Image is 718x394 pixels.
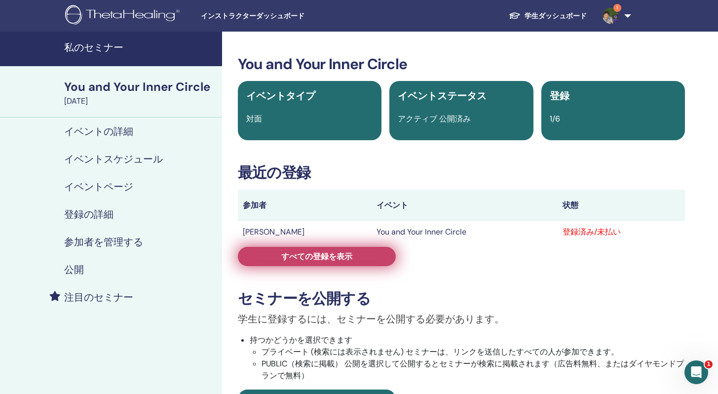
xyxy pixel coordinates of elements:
[246,89,315,102] span: イベントタイプ
[201,11,349,21] span: インストラクターダッシュボード
[64,208,113,220] h4: 登録の詳細
[705,360,713,368] span: 1
[398,89,487,102] span: イベントステータス
[238,164,685,182] h3: 最近の登録
[64,95,216,107] div: [DATE]
[550,89,569,102] span: 登録
[250,334,685,382] li: 持つかどうかを選択できます
[64,264,84,276] h4: 公開
[550,114,560,124] span: 1/6
[372,221,558,243] td: You and Your Inner Circle
[563,226,680,238] div: 登録済み/未払い
[501,7,595,25] a: 学生ダッシュボード
[64,41,216,53] h4: 私のセミナー
[238,290,685,308] h3: セミナーを公開する
[372,190,558,221] th: イベント
[238,190,372,221] th: 参加者
[398,114,471,124] span: アクティブ 公開済み
[262,358,685,382] li: PUBLIC（検索に掲載） 公開を選択して公開するとセミナーが検索に掲載されます（広告料無料、またはダイヤモンドプランで無料）
[613,4,621,12] span: 1
[262,346,685,358] li: プライベート (検索には表示されません) セミナーは、リンクを送信したすべての人が参加できます。
[64,153,163,165] h4: イベントスケジュール
[64,181,133,193] h4: イベントページ
[64,236,143,248] h4: 参加者を管理する
[684,360,708,384] iframe: Intercom live chat
[238,221,372,243] td: [PERSON_NAME]
[281,251,352,262] span: すべての登録を表示
[603,8,618,24] img: default.jpg
[509,11,521,20] img: graduation-cap-white.svg
[238,312,685,326] p: 学生に登録するには、セミナーを公開する必要があります。
[238,247,396,266] a: すべての登録を表示
[65,5,183,27] img: logo.png
[558,190,685,221] th: 状態
[238,55,685,73] h3: You and Your Inner Circle
[246,114,262,124] span: 対面
[58,79,222,107] a: You and Your Inner Circle[DATE]
[64,125,133,137] h4: イベントの詳細
[64,79,216,95] div: You and Your Inner Circle
[64,291,133,303] h4: 注目のセミナー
